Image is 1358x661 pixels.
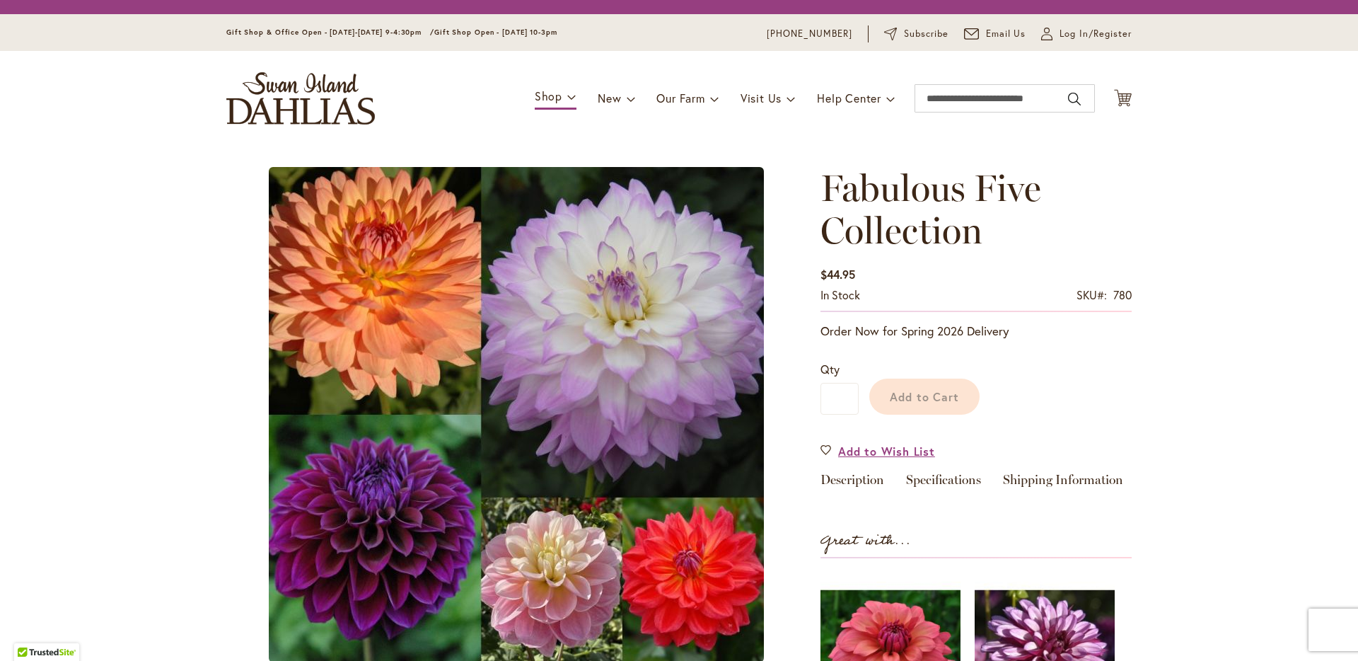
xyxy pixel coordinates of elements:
a: Shipping Information [1003,473,1123,494]
span: Our Farm [656,91,704,105]
span: Gift Shop Open - [DATE] 10-3pm [434,28,557,37]
span: Help Center [817,91,881,105]
button: Search [1068,88,1081,110]
span: Subscribe [904,27,948,41]
p: Order Now for Spring 2026 Delivery [820,323,1132,340]
span: In stock [820,287,860,302]
span: Add to Wish List [838,443,935,459]
span: Log In/Register [1060,27,1132,41]
a: Subscribe [884,27,948,41]
span: Qty [820,362,840,377]
a: Email Us [964,27,1026,41]
span: New [598,91,621,105]
span: Visit Us [741,91,782,105]
a: store logo [226,72,375,125]
div: 780 [1113,287,1132,304]
a: Description [820,473,884,494]
span: Fabulous Five Collection [820,166,1041,253]
span: Gift Shop & Office Open - [DATE]-[DATE] 9-4:30pm / [226,28,434,37]
span: $44.95 [820,267,855,282]
span: Shop [535,88,562,103]
strong: Great with... [820,529,911,553]
span: Email Us [986,27,1026,41]
a: Log In/Register [1041,27,1132,41]
a: Add to Wish List [820,443,935,459]
a: Specifications [906,473,981,494]
strong: SKU [1076,287,1107,302]
div: Availability [820,287,860,304]
div: Detailed Product Info [820,473,1132,494]
a: [PHONE_NUMBER] [767,27,852,41]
